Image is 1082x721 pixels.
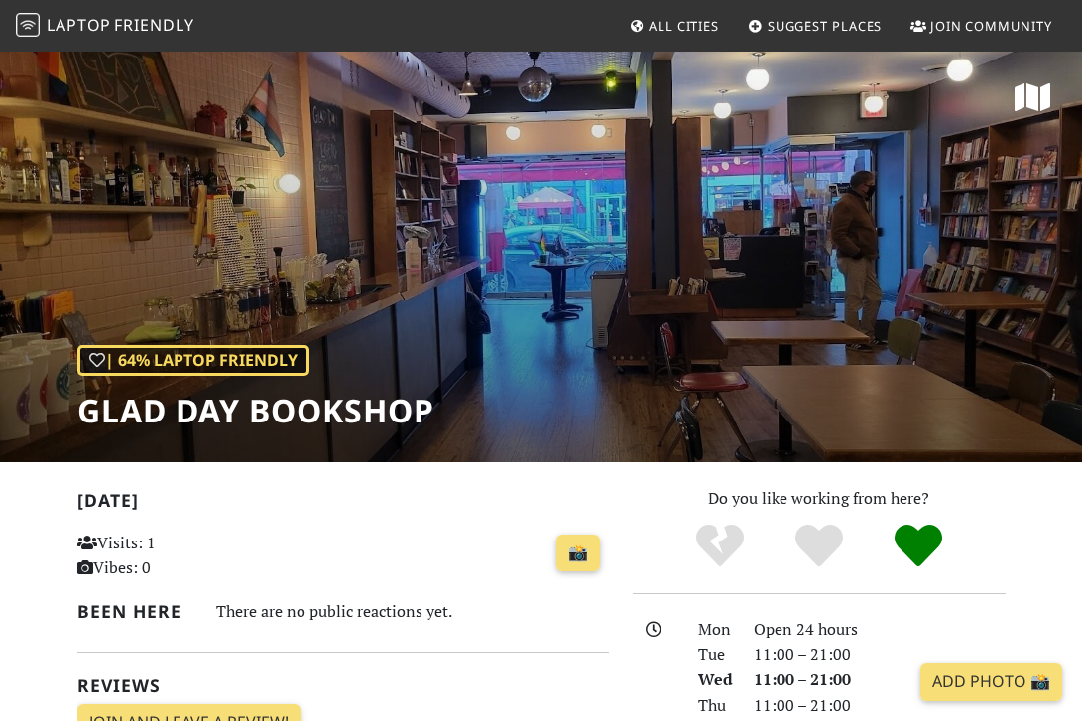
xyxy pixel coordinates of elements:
span: Join Community [930,17,1052,35]
h2: Been here [77,601,192,622]
a: Add Photo 📸 [920,663,1062,701]
a: LaptopFriendly LaptopFriendly [16,9,194,44]
div: Tue [686,642,742,667]
div: No [670,522,770,571]
a: Suggest Places [740,8,891,44]
h2: [DATE] [77,490,609,519]
div: Yes [770,522,869,571]
div: Wed [686,667,742,693]
p: Visits: 1 Vibes: 0 [77,531,239,581]
div: Definitely! [869,522,968,571]
div: Open 24 hours [742,617,1018,643]
span: Suggest Places [768,17,883,35]
div: There are no public reactions yet. [216,597,609,626]
p: Do you like working from here? [633,486,1006,512]
div: 11:00 – 21:00 [742,667,1018,693]
a: Join Community [902,8,1060,44]
span: Friendly [114,14,193,36]
div: Thu [686,693,742,719]
h2: Reviews [77,675,609,696]
div: 11:00 – 21:00 [742,693,1018,719]
span: Laptop [47,14,111,36]
a: 📸 [556,535,600,572]
div: | 64% Laptop Friendly [77,345,309,377]
div: Mon [686,617,742,643]
span: All Cities [649,17,719,35]
a: All Cities [621,8,727,44]
div: 11:00 – 21:00 [742,642,1018,667]
img: LaptopFriendly [16,13,40,37]
h1: Glad Day Bookshop [77,392,434,429]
